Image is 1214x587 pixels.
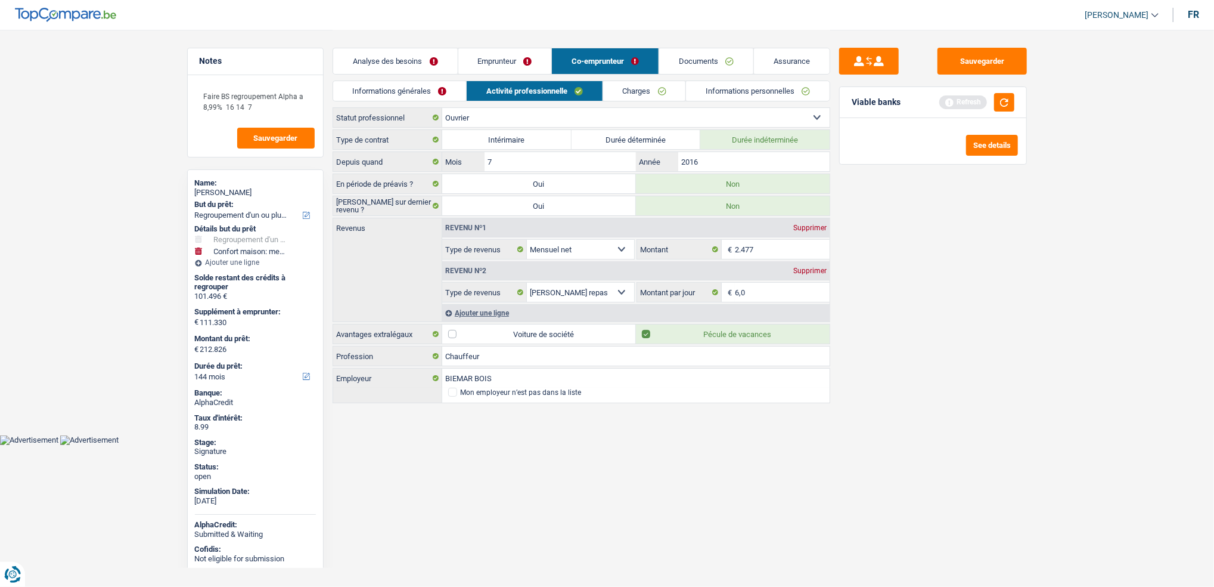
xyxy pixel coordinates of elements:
label: Intérimaire [442,130,572,149]
div: Refresh [939,95,987,109]
a: Charges [603,81,686,101]
div: Cofidis: [195,545,316,554]
div: Supprimer [790,267,830,274]
label: Profession [333,347,442,366]
label: Revenus [333,218,442,232]
div: Signature [195,447,316,456]
span: Sauvegarder [254,134,298,142]
button: Sauvegarder [237,128,315,149]
div: 101.496 € [195,292,316,301]
label: En période de préavis ? [333,174,442,193]
button: Sauvegarder [937,48,1027,75]
img: TopCompare Logo [15,8,116,22]
label: Durée déterminée [572,130,701,149]
a: Emprunteur [458,48,552,74]
div: [PERSON_NAME] [195,188,316,197]
div: Status: [195,462,316,472]
label: Montant du prêt: [195,334,313,344]
label: Type de contrat [333,130,442,149]
input: MM [485,152,635,171]
label: Montant [637,240,722,259]
input: AAAA [678,152,829,171]
label: Montant par jour [637,283,722,302]
div: Taux d'intérêt: [195,413,316,423]
div: Submitted & Waiting [195,530,316,539]
label: Année [636,152,678,171]
a: Co-emprunteur [552,48,659,74]
label: Avantages extralégaux [333,325,442,344]
label: Durée indéterminée [700,130,830,149]
label: Type de revenus [442,283,527,302]
label: Employeur [333,369,442,388]
a: Informations personnelles [686,81,830,101]
div: fr [1188,9,1199,20]
div: Revenu nº2 [442,267,489,274]
a: Documents [659,48,753,74]
label: Depuis quand [333,152,442,171]
h5: Notes [200,56,311,66]
div: Not eligible for submission [195,554,316,564]
div: [DATE] [195,496,316,506]
span: € [722,240,735,259]
div: open [195,472,316,481]
span: € [722,283,735,302]
div: Revenu nº1 [442,224,489,231]
label: Pécule de vacances [636,325,830,344]
div: Simulation Date: [195,487,316,496]
div: Détails but du prêt [195,224,316,234]
label: [PERSON_NAME] sur dernier revenu ? [333,196,442,215]
div: 8.99 [195,422,316,432]
label: Voiture de société [442,325,636,344]
a: Activité professionnelle [467,81,603,101]
a: Analyse des besoins [333,48,458,74]
input: Cherchez votre employeur [442,369,830,388]
div: AlphaCredit [195,398,316,407]
div: AlphaCredit: [195,520,316,530]
span: € [195,317,199,327]
label: Mois [442,152,485,171]
label: Statut professionnel [333,108,442,127]
label: Durée du prêt: [195,362,313,371]
label: Non [636,174,830,193]
label: Non [636,196,830,215]
div: Ajouter une ligne [195,258,316,267]
img: Advertisement [60,435,119,445]
div: Viable banks [852,97,901,107]
span: € [195,345,199,354]
div: Supprimer [790,224,830,231]
label: Oui [442,174,636,193]
label: But du prêt: [195,200,313,209]
a: Assurance [754,48,830,74]
div: Name: [195,178,316,188]
a: Informations générales [333,81,467,101]
label: Type de revenus [442,240,527,259]
label: Supplément à emprunter: [195,307,313,317]
span: [PERSON_NAME] [1085,10,1148,20]
div: Solde restant des crédits à regrouper [195,273,316,292]
div: Stage: [195,438,316,447]
div: Mon employeur n’est pas dans la liste [460,389,581,396]
div: Banque: [195,388,316,398]
button: See details [966,135,1018,156]
a: [PERSON_NAME] [1075,5,1159,25]
label: Oui [442,196,636,215]
div: Ajouter une ligne [442,304,830,322]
